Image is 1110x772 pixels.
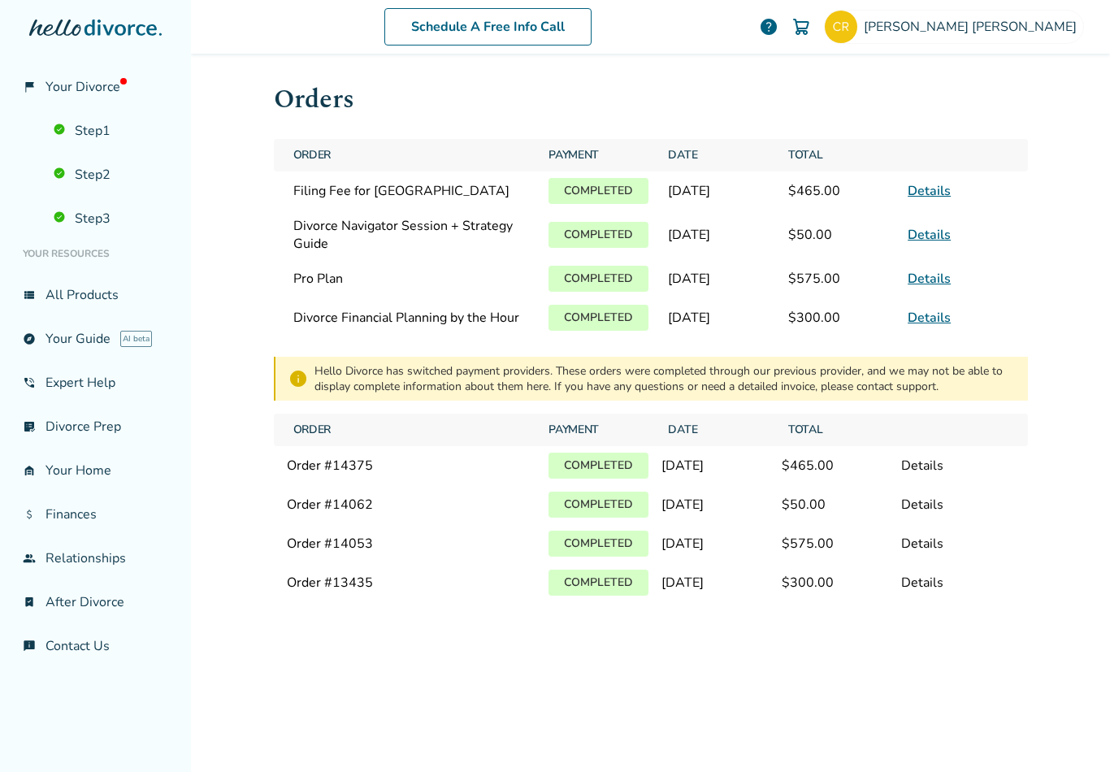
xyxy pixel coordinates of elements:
span: phone_in_talk [23,376,36,389]
span: $465.00 [782,176,895,206]
img: Cart [791,17,811,37]
span: info [288,369,308,388]
img: crdesignhomedecor@gmail.com [825,11,857,43]
a: Details [908,226,951,244]
span: explore [23,332,36,345]
span: Order [287,139,536,171]
a: groupRelationships [13,540,178,577]
span: [PERSON_NAME] [PERSON_NAME] [864,18,1083,36]
span: Payment [542,139,655,171]
a: Step2 [44,156,178,193]
span: chat_info [23,640,36,653]
a: attach_moneyFinances [13,496,178,533]
a: phone_in_talkExpert Help [13,364,178,401]
div: [DATE] [661,535,774,553]
iframe: Chat Widget [1029,694,1110,772]
div: Details [901,574,1014,592]
a: Details [908,309,951,327]
a: exploreYour GuideAI beta [13,320,178,358]
p: Completed [548,266,648,292]
div: $ 465.00 [782,457,895,475]
div: Order # 13435 [287,574,536,592]
span: attach_money [23,508,36,521]
div: Order # 14375 [287,457,536,475]
p: Completed [548,492,648,518]
span: Payment [542,414,655,446]
p: Completed [548,531,648,557]
span: Divorce Financial Planning by the Hour [293,309,530,327]
a: view_listAll Products [13,276,178,314]
span: [DATE] [661,302,774,333]
div: $ 575.00 [782,535,895,553]
span: [DATE] [661,263,774,294]
span: view_list [23,288,36,301]
div: [DATE] [661,457,774,475]
a: Schedule A Free Info Call [384,8,592,46]
div: $ 300.00 [782,574,895,592]
span: Total [782,414,895,446]
div: Order # 14062 [287,496,536,514]
a: Details [908,270,951,288]
p: Completed [548,178,648,204]
span: Order [287,414,536,446]
span: [DATE] [661,176,774,206]
span: flag_2 [23,80,36,93]
span: list_alt_check [23,420,36,433]
span: Your Divorce [46,78,127,96]
span: $575.00 [782,263,895,294]
span: bookmark_check [23,596,36,609]
div: [DATE] [661,496,774,514]
h1: Orders [274,80,1028,119]
div: Hello Divorce has switched payment providers. These orders were completed through our previous pr... [314,363,1015,394]
div: [DATE] [661,574,774,592]
a: Details [908,182,951,200]
div: Details [901,535,1014,553]
span: Pro Plan [293,270,530,288]
a: garage_homeYour Home [13,452,178,489]
span: group [23,552,36,565]
a: flag_2Your Divorce [13,68,178,106]
div: $ 50.00 [782,496,895,514]
span: $300.00 [782,302,895,333]
a: Step3 [44,200,178,237]
div: Order # 14053 [287,535,536,553]
p: Completed [548,222,648,248]
span: $50.00 [782,219,895,250]
span: AI beta [120,331,152,347]
a: bookmark_checkAfter Divorce [13,583,178,621]
span: Divorce Navigator Session + Strategy Guide [293,217,530,253]
p: Completed [548,570,648,596]
a: list_alt_checkDivorce Prep [13,408,178,445]
span: Date [661,414,774,446]
a: chat_infoContact Us [13,627,178,665]
p: Completed [548,453,648,479]
p: Completed [548,305,648,331]
a: help [759,17,778,37]
span: Total [782,139,895,171]
span: Filing Fee for [GEOGRAPHIC_DATA] [293,182,530,200]
span: [DATE] [661,219,774,250]
div: Details [901,457,1014,475]
div: Details [901,496,1014,514]
a: Step1 [44,112,178,150]
span: garage_home [23,464,36,477]
span: Date [661,139,774,171]
li: Your Resources [13,237,178,270]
